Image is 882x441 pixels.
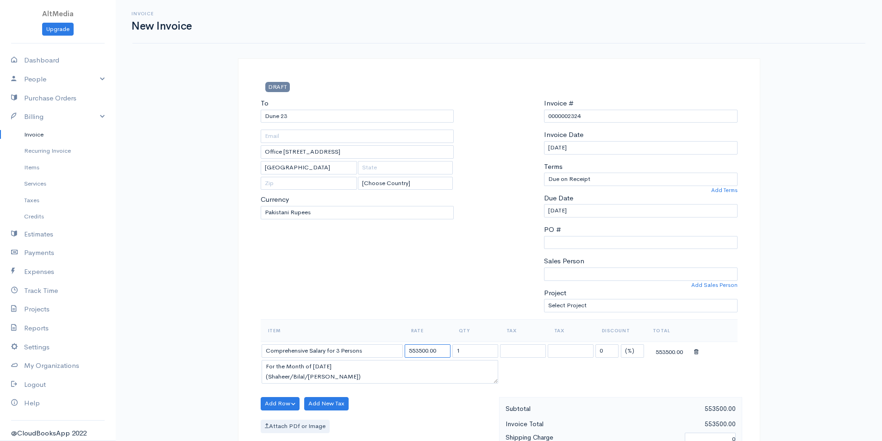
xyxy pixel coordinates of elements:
[645,319,693,342] th: Total
[451,319,499,342] th: Qty
[544,161,563,172] label: Terms
[501,403,621,415] div: Subtotal
[544,256,584,267] label: Sales Person
[261,177,357,190] input: Zip
[544,98,574,109] label: Invoice #
[261,194,289,205] label: Currency
[261,161,357,174] input: City
[501,418,621,430] div: Invoice Total
[544,141,738,155] input: dd-mm-yyyy
[261,98,269,109] label: To
[42,9,74,18] span: AltMedia
[11,428,105,439] div: @CloudBooksApp 2022
[544,204,738,217] input: dd-mm-yyyy
[594,319,645,342] th: Discount
[261,420,330,433] label: Attach PDf or Image
[262,344,403,358] input: Item Name
[304,397,349,410] button: Add New Tax
[265,82,290,92] span: DRAFT
[131,20,192,32] h1: New Invoice
[499,319,547,342] th: Tax
[261,110,454,123] input: Client Name
[646,345,692,357] div: 553500.00
[544,224,561,235] label: PO #
[544,130,583,140] label: Invoice Date
[691,281,738,289] a: Add Sales Person
[261,130,454,143] input: Email
[358,161,453,174] input: State
[620,403,740,415] div: 553500.00
[42,23,74,36] a: Upgrade
[131,11,192,16] h6: Invoice
[404,319,451,342] th: Rate
[711,186,738,194] a: Add Terms
[544,288,566,298] label: Project
[261,397,300,410] button: Add Row
[261,145,454,159] input: Address
[547,319,594,342] th: Tax
[544,193,573,204] label: Due Date
[620,418,740,430] div: 553500.00
[261,319,404,342] th: Item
